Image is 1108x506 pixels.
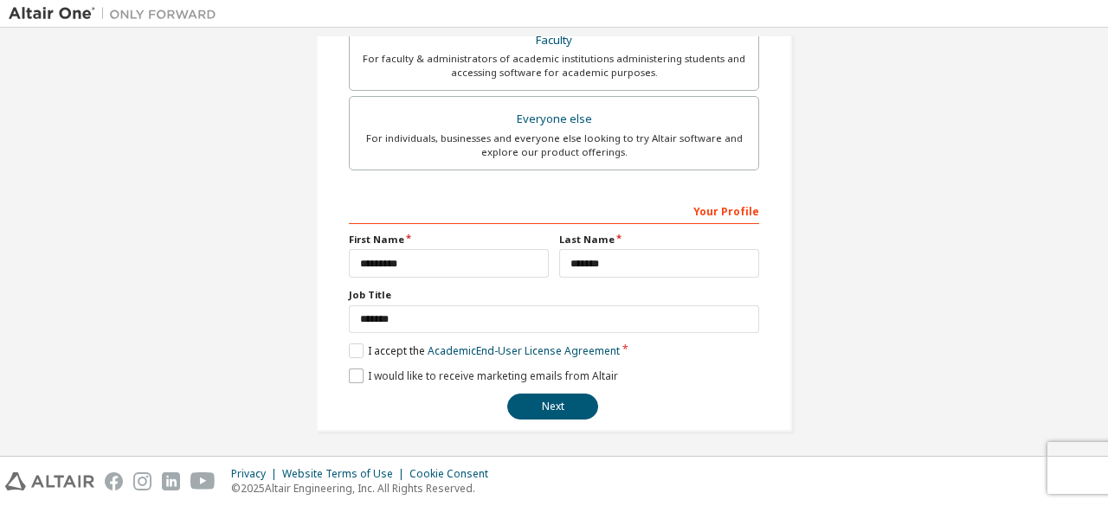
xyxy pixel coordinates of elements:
[409,467,499,481] div: Cookie Consent
[9,5,225,22] img: Altair One
[428,343,620,358] a: Academic End-User License Agreement
[360,52,748,80] div: For faculty & administrators of academic institutions administering students and accessing softwa...
[559,233,759,247] label: Last Name
[349,233,549,247] label: First Name
[231,467,282,481] div: Privacy
[349,343,620,358] label: I accept the
[360,131,748,159] div: For individuals, businesses and everyone else looking to try Altair software and explore our prod...
[231,481,499,496] p: © 2025 Altair Engineering, Inc. All Rights Reserved.
[349,196,759,224] div: Your Profile
[190,472,216,490] img: youtube.svg
[360,107,748,131] div: Everyone else
[105,472,123,490] img: facebook.svg
[282,467,409,481] div: Website Terms of Use
[133,472,151,490] img: instagram.svg
[360,29,748,53] div: Faculty
[507,394,598,420] button: Next
[5,472,94,490] img: altair_logo.svg
[349,288,759,302] label: Job Title
[162,472,180,490] img: linkedin.svg
[349,368,618,383] label: I would like to receive marketing emails from Altair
